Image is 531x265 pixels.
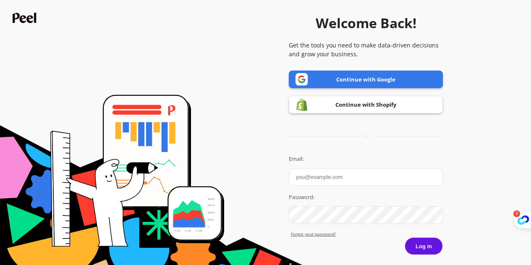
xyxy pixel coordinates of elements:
a: Continue with Shopify [289,96,443,113]
a: Continue with Google [289,71,443,88]
img: Shopify logo [296,98,308,111]
label: Email: [289,155,443,163]
img: Google logo [296,73,308,86]
input: you@example.com [289,168,443,186]
h1: Welcome Back! [316,13,416,33]
p: Get the tools you need to make data-driven decisions and grow your business. [289,41,443,58]
button: Log in [405,237,443,255]
div: or [289,133,443,139]
img: Peel [13,13,39,23]
a: Forgot yout password? [291,231,443,237]
label: Password: [289,193,443,202]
